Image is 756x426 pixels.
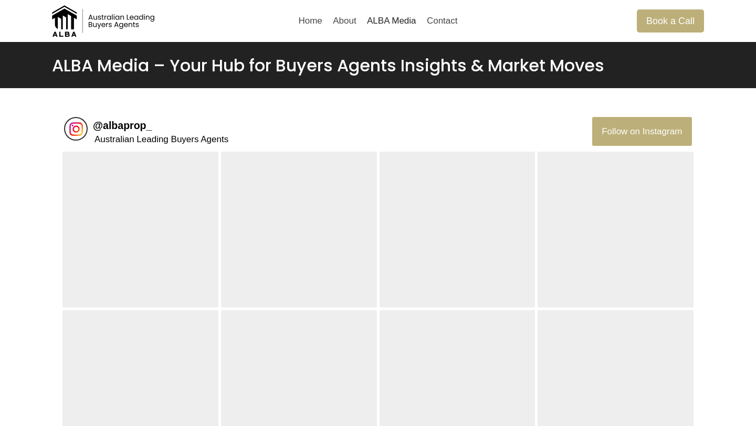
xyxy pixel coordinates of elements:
img: Australian Leading Buyers Agents [52,5,157,37]
a: About [328,8,362,34]
a: Book a Call [637,9,704,32]
h1: ALBA Media – Your Hub for Buyers Agents Insights & Market Moves [52,56,704,76]
img: albaprop_'s profile picture [68,121,85,137]
span: albaprop_ [103,120,152,131]
button: Follow albaprop_ on Instagram [592,117,692,145]
a: @albaprop_ [93,120,152,131]
span: @ [93,120,103,131]
a: Home [293,8,328,34]
a: ALBA Media [362,8,422,34]
nav: Primary Navigation [293,8,463,34]
a: Contact [422,8,463,34]
span: Australian Leading Buyers Agents [94,134,228,144]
